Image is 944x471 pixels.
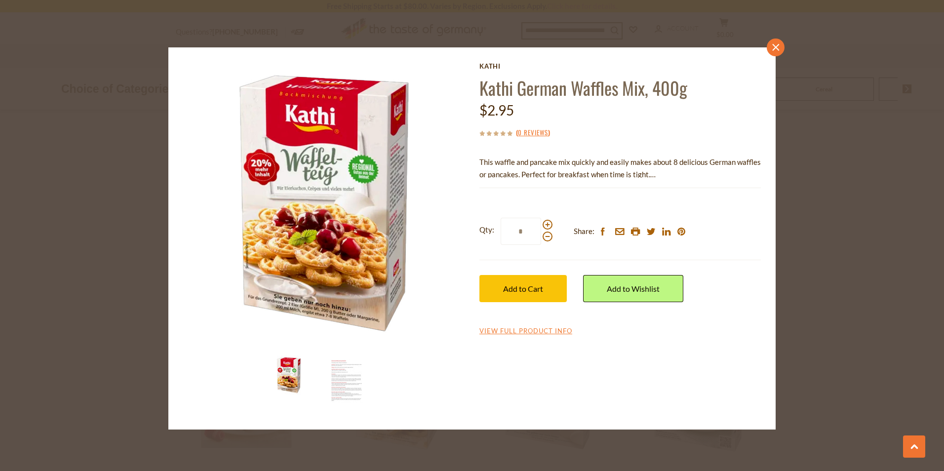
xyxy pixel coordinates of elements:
input: Qty: [501,218,541,245]
span: Share: [574,225,594,237]
a: Kathi [479,62,761,70]
img: Kathi German Waffles Mix, 400g [327,355,366,407]
img: Kathi German Waffles Mix, 400g [183,62,465,344]
span: ( ) [516,127,550,137]
a: Kathi German Waffles Mix, 400g [479,75,687,101]
button: Add to Cart [479,275,567,302]
span: $2.95 [479,102,514,118]
p: This waffle and pancake mix quickly and easily makes about 8 delicious German waffles or pancakes... [479,156,761,181]
a: Add to Wishlist [583,275,683,302]
a: View Full Product Info [479,327,572,336]
span: Add to Cart [503,284,543,293]
img: Kathi German Waffles Mix, 400g [269,355,309,395]
strong: Qty: [479,224,494,236]
a: 0 Reviews [518,127,548,138]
